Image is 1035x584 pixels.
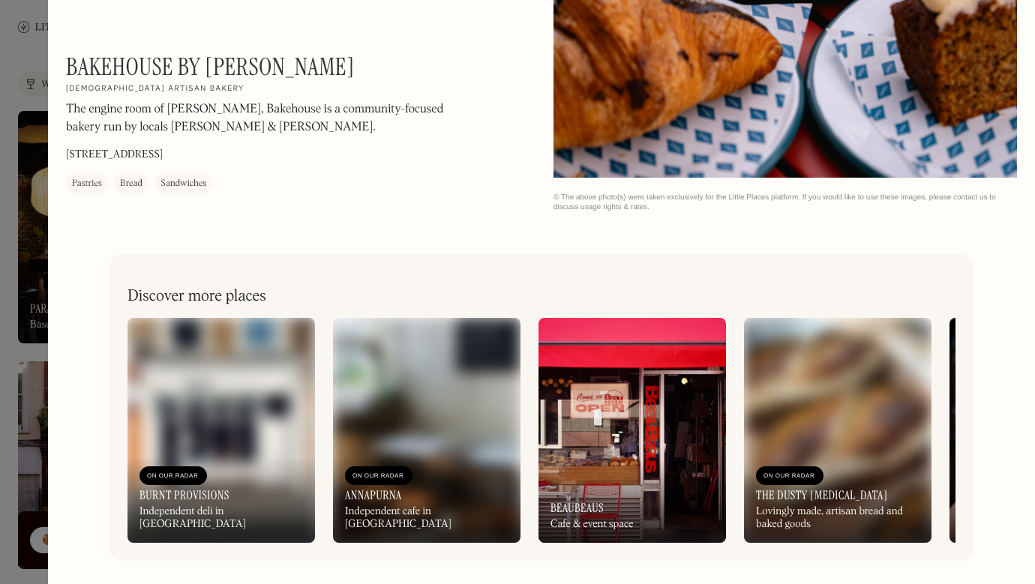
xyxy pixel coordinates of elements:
[352,469,405,484] div: On Our Radar
[538,318,726,543] a: BeauBeausCafe & event space
[756,488,887,502] h3: The Dusty [MEDICAL_DATA]
[66,101,471,137] p: The engine room of [PERSON_NAME], Bakehouse is a community-focused bakery run by locals [PERSON_N...
[553,193,1017,212] div: © The above photo(s) were taken exclusively for the Little Places platform. If you would like to ...
[127,318,315,543] a: On Our RadarBurnt ProvisionsIndependent deli in [GEOGRAPHIC_DATA]
[756,505,919,531] div: Lovingly made, artisan bread and baked goods
[744,318,931,543] a: On Our RadarThe Dusty [MEDICAL_DATA]Lovingly made, artisan bread and baked goods
[127,287,266,306] h2: Discover more places
[66,52,355,81] h1: Bakehouse by [PERSON_NAME]
[120,177,142,192] div: Bread
[147,469,199,484] div: On Our Radar
[763,469,816,484] div: On Our Radar
[550,501,604,515] h3: BeauBeaus
[66,85,244,95] h2: [DEMOGRAPHIC_DATA] artisan bakery
[333,318,520,543] a: On Our RadarAnnapurnaIndependent cafe in [GEOGRAPHIC_DATA]
[550,518,633,531] div: Cafe & event space
[139,505,303,531] div: Independent deli in [GEOGRAPHIC_DATA]
[160,177,206,192] div: Sandwiches
[139,488,229,502] h3: Burnt Provisions
[72,177,102,192] div: Pastries
[345,505,508,531] div: Independent cafe in [GEOGRAPHIC_DATA]
[345,488,402,502] h3: Annapurna
[66,148,163,163] p: [STREET_ADDRESS]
